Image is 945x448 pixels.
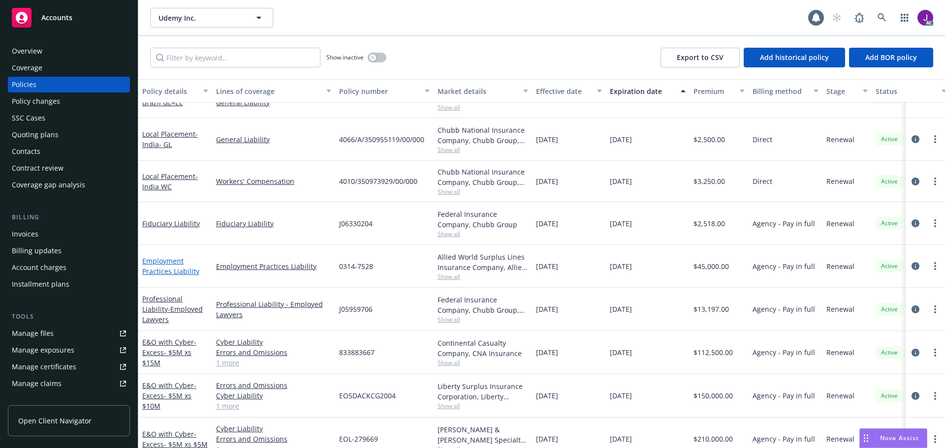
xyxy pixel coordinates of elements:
[693,134,725,145] span: $2,500.00
[142,304,203,324] span: - Employed Lawyers
[216,358,331,368] a: 1 more
[929,390,941,402] a: more
[753,218,815,229] span: Agency - Pay in full
[610,134,632,145] span: [DATE]
[212,79,335,103] button: Lines of coverage
[8,4,130,31] a: Accounts
[8,212,130,222] div: Billing
[142,256,199,276] a: Employment Practices Liability
[610,176,632,186] span: [DATE]
[335,79,434,103] button: Policy number
[753,86,808,96] div: Billing method
[216,261,331,271] a: Employment Practices Liability
[693,347,733,358] span: $112,500.00
[677,53,724,62] span: Export to CSV
[876,86,936,96] div: Status
[8,177,130,193] a: Coverage gap analysis
[536,86,591,96] div: Effective date
[438,125,528,146] div: Chubb National Insurance Company, Chubb Group, Prudent Insurance Brokers Pvt. Ltd.
[744,48,845,67] button: Add historical policy
[216,86,320,96] div: Lines of coverage
[826,304,854,314] span: Renewal
[339,134,424,145] span: 4066/A/350955119/00/000
[12,276,69,292] div: Installment plans
[339,434,378,444] span: EOL-279669
[438,272,528,281] span: Show all
[216,134,331,145] a: General Liability
[8,359,130,375] a: Manage certificates
[142,172,198,191] a: Local Placement
[610,261,632,271] span: [DATE]
[12,177,85,193] div: Coverage gap analysis
[860,429,872,448] div: Drag to move
[438,209,528,230] div: Federal Insurance Company, Chubb Group
[8,376,130,391] a: Manage claims
[12,359,76,375] div: Manage certificates
[438,402,528,410] span: Show all
[12,392,58,408] div: Manage BORs
[929,176,941,187] a: more
[880,135,899,144] span: Active
[438,252,528,272] div: Allied World Surplus Lines Insurance Company, Allied World Assurance Company (AWAC)
[910,133,921,145] a: circleInformation
[216,176,331,186] a: Workers' Compensation
[438,86,517,96] div: Market details
[693,304,729,314] span: $13,197.00
[826,434,854,444] span: Renewal
[216,401,331,411] a: 1 more
[826,176,854,186] span: Renewal
[661,48,740,67] button: Export to CSV
[8,312,130,322] div: Tools
[142,88,198,107] span: - Brazil GL+EL
[12,127,59,143] div: Quoting plans
[826,134,854,145] span: Renewal
[142,219,200,228] a: Fiduciary Liability
[8,260,130,275] a: Account charges
[536,218,558,229] span: [DATE]
[138,79,212,103] button: Policy details
[12,326,54,341] div: Manage files
[142,172,198,191] span: - India WC
[12,93,60,109] div: Policy changes
[910,303,921,315] a: circleInformation
[693,261,729,271] span: $45,000.00
[142,337,196,367] a: E&O with Cyber
[929,433,941,445] a: more
[693,218,725,229] span: $2,518.00
[693,86,734,96] div: Premium
[438,315,528,324] span: Show all
[8,144,130,159] a: Contacts
[12,260,66,275] div: Account charges
[216,337,331,347] a: Cyber Liability
[880,262,899,270] span: Active
[610,218,632,229] span: [DATE]
[826,261,854,271] span: Renewal
[8,342,130,358] a: Manage exposures
[438,381,528,402] div: Liberty Surplus Insurance Corporation, Liberty Mutual, CRC Group
[895,8,914,28] a: Switch app
[872,8,892,28] a: Search
[216,218,331,229] a: Fiduciary Liability
[865,53,917,62] span: Add BOR policy
[8,93,130,109] a: Policy changes
[929,303,941,315] a: more
[610,390,632,401] span: [DATE]
[12,226,38,242] div: Invoices
[216,390,331,401] a: Cyber Liability
[822,79,872,103] button: Stage
[880,348,899,357] span: Active
[339,347,375,358] span: 833883667
[536,304,558,314] span: [DATE]
[339,86,419,96] div: Policy number
[41,14,72,22] span: Accounts
[880,219,899,228] span: Active
[610,86,675,96] div: Expiration date
[438,187,528,196] span: Show all
[326,53,364,61] span: Show inactive
[917,10,933,26] img: photo
[536,347,558,358] span: [DATE]
[610,347,632,358] span: [DATE]
[8,60,130,76] a: Coverage
[753,390,815,401] span: Agency - Pay in full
